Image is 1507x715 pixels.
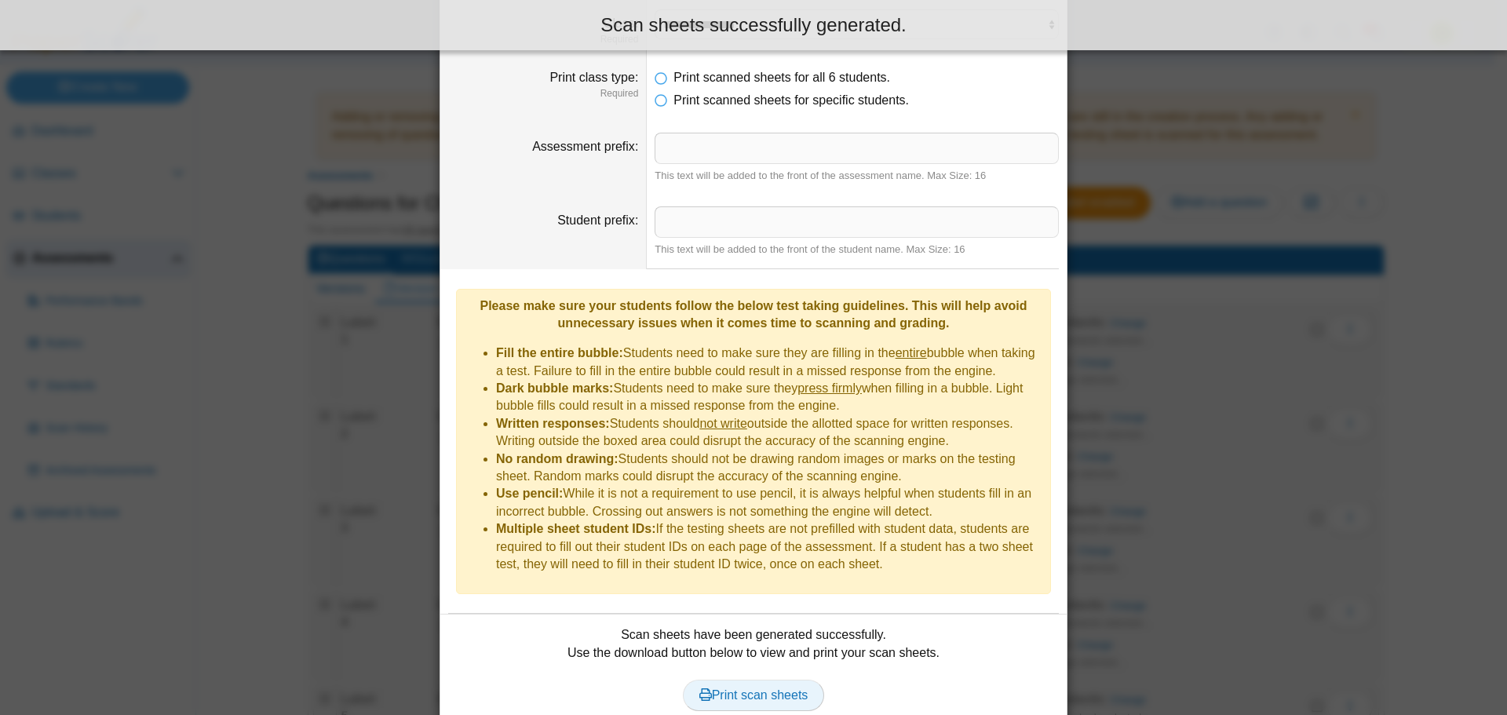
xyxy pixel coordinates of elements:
[673,93,909,107] span: Print scanned sheets for specific students.
[532,140,638,153] label: Assessment prefix
[699,688,808,702] span: Print scan sheets
[655,243,1059,257] div: This text will be added to the front of the student name. Max Size: 16
[496,381,613,395] b: Dark bubble marks:
[496,485,1042,520] li: While it is not a requirement to use pencil, it is always helpful when students fill in an incorr...
[655,169,1059,183] div: This text will be added to the front of the assessment name. Max Size: 16
[496,417,610,430] b: Written responses:
[496,520,1042,573] li: If the testing sheets are not prefilled with student data, students are required to fill out thei...
[673,71,890,84] span: Print scanned sheets for all 6 students.
[549,71,638,84] label: Print class type
[448,87,638,100] dfn: Required
[496,346,623,359] b: Fill the entire bubble:
[896,346,927,359] u: entire
[496,487,563,500] b: Use pencil:
[480,299,1027,330] b: Please make sure your students follow the below test taking guidelines. This will help avoid unne...
[557,213,638,227] label: Student prefix
[496,345,1042,380] li: Students need to make sure they are filling in the bubble when taking a test. Failure to fill in ...
[12,12,1495,38] div: Scan sheets successfully generated.
[496,452,618,465] b: No random drawing:
[797,381,862,395] u: press firmly
[496,415,1042,451] li: Students should outside the allotted space for written responses. Writing outside the boxed area ...
[496,522,656,535] b: Multiple sheet student IDs:
[699,417,746,430] u: not write
[496,380,1042,415] li: Students need to make sure they when filling in a bubble. Light bubble fills could result in a mi...
[683,680,825,711] a: Print scan sheets
[496,451,1042,486] li: Students should not be drawing random images or marks on the testing sheet. Random marks could di...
